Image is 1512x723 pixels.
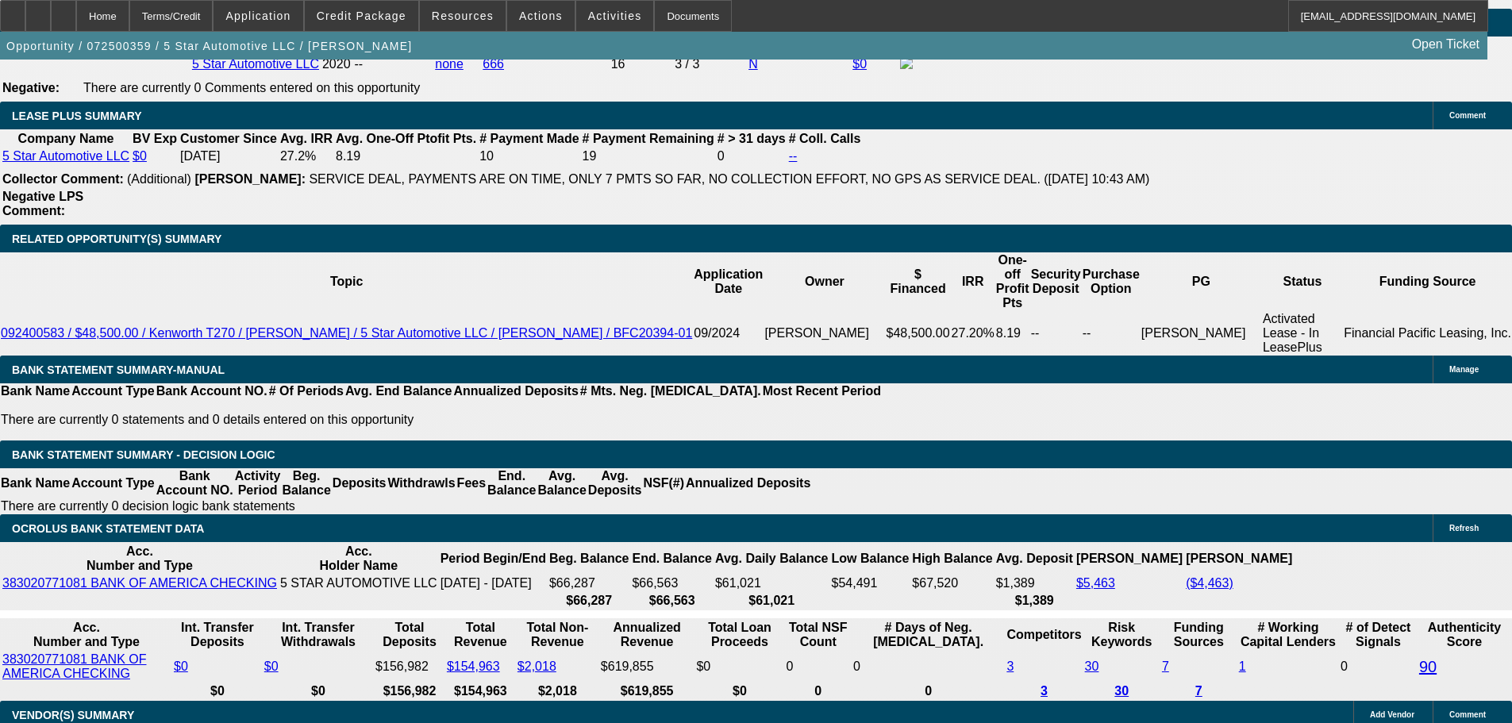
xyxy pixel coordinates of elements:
button: Actions [507,1,575,31]
th: Acc. Number and Type [2,620,171,650]
a: 3 [1041,684,1048,698]
th: Account Type [71,383,156,399]
th: Purchase Option [1082,252,1141,311]
span: Actions [519,10,563,22]
th: # Of Periods [268,383,344,399]
a: $2,018 [517,660,556,673]
th: Bank Account NO. [156,383,268,399]
td: 5 STAR AUTOMOTIVE LLC [279,575,438,591]
td: $54,491 [831,575,910,591]
th: $61,021 [714,593,829,609]
span: Bank Statement Summary - Decision Logic [12,448,275,461]
th: Annualized Deposits [452,383,579,399]
th: Acc. Number and Type [2,544,278,574]
th: Total Loan Proceeds [695,620,783,650]
b: BV Exp [133,132,177,145]
b: Avg. IRR [280,132,333,145]
th: Total Deposits [375,620,444,650]
th: Total Non-Revenue [517,620,598,650]
a: 3 [1006,660,1014,673]
td: 0 [786,652,851,682]
th: $0 [264,683,373,699]
th: Bank Account NO. [156,468,234,498]
th: $ Financed [886,252,951,311]
th: 0 [786,683,851,699]
span: LEASE PLUS SUMMARY [12,110,142,122]
a: 666 [483,57,504,71]
th: Authenticity Score [1418,620,1510,650]
th: One-off Profit Pts [995,252,1030,311]
img: facebook-icon.png [900,56,913,69]
th: $619,855 [600,683,694,699]
a: 30 [1085,660,1099,673]
td: $0 [695,652,783,682]
td: $66,287 [548,575,629,591]
b: [PERSON_NAME]: [194,172,306,186]
th: Sum of the Total NSF Count and Total Overdraft Fee Count from Ocrolus [786,620,851,650]
a: $5,463 [1076,576,1115,590]
th: PG [1141,252,1262,311]
span: Refresh [1449,524,1479,533]
td: [DATE] [179,148,278,164]
td: 27.2% [279,148,333,164]
th: Beg. Balance [281,468,331,498]
span: Credit Package [317,10,406,22]
th: Avg. End Balance [344,383,453,399]
th: 0 [852,683,1004,699]
span: Activities [588,10,642,22]
a: $0 [852,57,867,71]
a: $0 [264,660,279,673]
a: 7 [1195,684,1202,698]
a: $0 [174,660,188,673]
span: VENDOR(S) SUMMARY [12,709,134,721]
th: Annualized Revenue [600,620,694,650]
b: # Payment Made [479,132,579,145]
a: Open Ticket [1406,31,1486,58]
div: 16 [611,57,671,71]
th: Deposits [332,468,387,498]
td: -- [1082,311,1141,356]
td: Activated Lease - In LeasePlus [1262,311,1343,356]
th: Fees [456,468,487,498]
span: BANK STATEMENT SUMMARY-MANUAL [12,363,225,376]
td: $156,982 [375,652,444,682]
button: Application [214,1,302,31]
td: 0 [1340,652,1417,682]
th: NSF(#) [642,468,685,498]
td: Financial Pacific Leasing, Inc. [1343,311,1512,356]
th: $1,389 [995,593,1074,609]
button: Activities [576,1,654,31]
td: -- [1030,311,1082,356]
td: 8.19 [335,148,477,164]
button: Resources [420,1,506,31]
th: High Balance [911,544,993,574]
a: N [748,57,758,71]
b: # > 31 days [718,132,786,145]
td: [PERSON_NAME] [764,311,885,356]
th: $66,287 [548,593,629,609]
th: Avg. Deposits [587,468,643,498]
th: Funding Sources [1161,620,1237,650]
b: Company Name [18,132,114,145]
th: Avg. Balance [537,468,587,498]
p: There are currently 0 statements and 0 details entered on this opportunity [1,413,881,427]
a: ($4,463) [1186,576,1233,590]
th: End. Balance [487,468,537,498]
th: Most Recent Period [762,383,882,399]
b: Negative: [2,81,60,94]
td: 09/2024 [693,311,764,356]
span: Comment [1449,111,1486,120]
td: [DATE] - [DATE] [440,575,547,591]
span: Opportunity / 072500359 / 5 Star Automotive LLC / [PERSON_NAME] [6,40,412,52]
td: 10 [479,148,579,164]
th: # of Detect Signals [1340,620,1417,650]
th: $2,018 [517,683,598,699]
div: $619,855 [601,660,694,674]
th: Avg. Deposit [995,544,1074,574]
td: $67,520 [911,575,993,591]
td: 27.20% [951,311,995,356]
span: SERVICE DEAL, PAYMENTS ARE ON TIME, ONLY 7 PMTS SO FAR, NO COLLECTION EFFORT, NO GPS AS SERVICE D... [309,172,1149,186]
th: $156,982 [375,683,444,699]
th: Withdrawls [387,468,456,498]
th: # Mts. Neg. [MEDICAL_DATA]. [579,383,762,399]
